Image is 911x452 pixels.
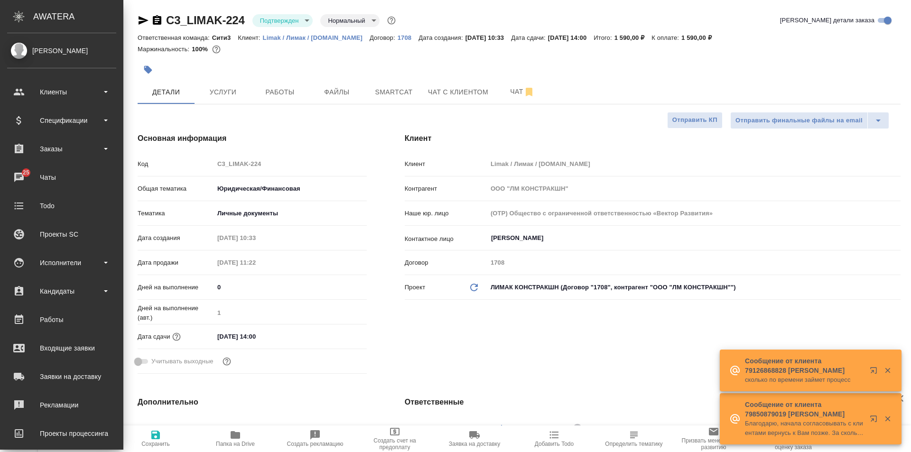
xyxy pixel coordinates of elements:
[511,34,548,41] p: Дата сдачи:
[257,86,303,98] span: Работы
[651,34,681,41] p: К оплате:
[2,222,121,246] a: Проекты SC
[7,199,116,213] div: Todo
[487,182,901,195] input: Пустое поле
[7,113,116,128] div: Спецификации
[325,17,368,25] button: Нормальный
[681,34,719,41] p: 1 590,00 ₽
[195,425,275,452] button: Папка на Drive
[405,397,901,408] h4: Ответственные
[212,34,238,41] p: Сити3
[405,258,487,268] p: Договор
[7,256,116,270] div: Исполнители
[745,356,864,375] p: Сообщение от клиента 79126868828 [PERSON_NAME]
[674,425,753,452] button: Призвать менеджера по развитию
[7,341,116,355] div: Входящие заявки
[214,205,367,221] div: Личные документы
[405,424,487,434] p: Клиентские менеджеры
[2,194,121,218] a: Todo
[2,393,121,417] a: Рекламации
[594,425,674,452] button: Определить тематику
[7,284,116,298] div: Кандидаты
[200,86,246,98] span: Услуги
[465,34,511,41] p: [DATE] 10:33
[2,166,121,189] a: 25Чаты
[170,331,183,343] button: Если добавить услуги и заполнить их объемом, то дата рассчитается автоматически
[214,181,367,197] div: Юридическая/Финансовая
[138,159,214,169] p: Код
[166,14,245,27] a: C3_LIMAK-224
[320,14,379,27] div: Подтвержден
[405,184,487,194] p: Контрагент
[878,366,897,375] button: Закрыть
[487,206,901,220] input: Пустое поле
[745,419,864,438] p: Благодарю, начала согласовывать с клиентами вернусь к Вам позже. За сколько до мероприятия для Вас к
[548,34,594,41] p: [DATE] 14:00
[138,233,214,243] p: Дата создания
[151,357,214,366] span: Учитывать выходные
[238,34,262,41] p: Клиент:
[314,86,360,98] span: Файлы
[275,425,355,452] button: Создать рекламацию
[435,425,514,452] button: Заявка на доставку
[138,283,214,292] p: Дней на выполнение
[141,441,170,447] span: Сохранить
[138,304,214,323] p: Дней на выполнение (авт.)
[523,86,535,98] svg: Отписаться
[263,33,370,41] a: Limak / Лимак / [DOMAIN_NAME]
[730,112,868,129] button: Отправить финальные файлы на email
[7,142,116,156] div: Заказы
[138,59,158,80] button: Добавить тэг
[263,34,370,41] p: Limak / Лимак / [DOMAIN_NAME]
[594,34,614,41] p: Итого:
[667,112,723,129] button: Отправить КП
[143,86,189,98] span: Детали
[730,112,889,129] div: split button
[33,7,123,26] div: AWATERA
[398,34,418,41] p: 1708
[2,365,121,388] a: Заявки на доставку
[138,46,192,53] p: Маржинальность:
[745,400,864,419] p: Сообщение от клиента 79850879019 [PERSON_NAME]
[371,86,417,98] span: Smartcat
[214,280,367,294] input: ✎ Введи что-нибудь
[405,133,901,144] h4: Клиент
[2,308,121,332] a: Работы
[672,115,717,126] span: Отправить КП
[192,46,210,53] p: 100%
[257,17,302,25] button: Подтвержден
[138,397,367,408] h4: Дополнительно
[151,15,163,26] button: Скопировать ссылку
[405,283,426,292] p: Проект
[214,306,367,320] input: Пустое поле
[449,441,500,447] span: Заявка на доставку
[138,209,214,218] p: Тематика
[487,157,901,171] input: Пустое поле
[487,279,901,295] div: ЛИМАК КОНСТРАКШН (Договор "1708", контрагент "ООО "ЛМ КОНСТРАКШН"")
[428,86,488,98] span: Чат с клиентом
[138,184,214,194] p: Общая тематика
[7,46,116,56] div: [PERSON_NAME]
[490,417,513,440] button: Добавить менеджера
[7,313,116,327] div: Работы
[370,34,398,41] p: Договор:
[221,355,233,368] button: Выбери, если сб и вс нужно считать рабочими днями для выполнения заказа.
[252,14,313,27] div: Подтвержден
[214,330,297,343] input: ✎ Введи что-нибудь
[214,256,297,269] input: Пустое поле
[500,86,545,98] span: Чат
[614,34,652,41] p: 1 590,00 ₽
[2,336,121,360] a: Входящие заявки
[138,34,212,41] p: Ответственная команда:
[535,441,574,447] span: Добавить Todo
[405,234,487,244] p: Контактное лицо
[7,170,116,184] div: Чаты
[487,256,901,269] input: Пустое поле
[17,168,35,177] span: 25
[7,227,116,241] div: Проекты SC
[138,423,214,433] p: Путь на drive
[780,16,874,25] span: [PERSON_NAME] детали заказа
[405,159,487,169] p: Клиент
[864,361,887,384] button: Открыть в новой вкладке
[418,34,465,41] p: Дата создания:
